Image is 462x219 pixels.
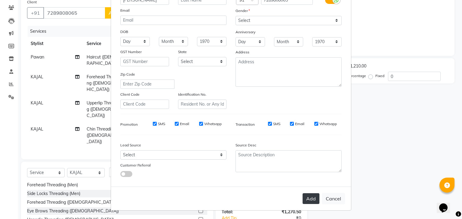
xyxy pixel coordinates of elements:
[295,121,304,127] label: Email
[178,49,187,55] label: State
[120,142,141,148] label: Lead Source
[236,49,249,55] label: Address
[120,49,142,55] label: GST Number
[120,8,130,13] label: Email
[120,16,226,25] input: Email
[204,121,222,127] label: Whatsapp
[303,193,319,204] button: Add
[120,163,151,168] label: Customer Referral
[236,29,255,35] label: Anniversary
[236,8,250,13] label: Gender
[120,122,138,127] label: Promotion
[236,142,256,148] label: Source Desc
[437,195,456,213] iframe: chat widget
[120,72,135,77] label: Zip Code
[322,193,345,204] button: Cancel
[178,100,227,109] input: Resident No. or Any Id
[180,121,189,127] label: Email
[120,57,169,66] input: GST Number
[178,92,206,97] label: Identification No.
[273,121,280,127] label: SMS
[158,121,165,127] label: SMS
[120,100,169,109] input: Client Code
[120,79,174,89] input: Enter Zip Code
[319,121,337,127] label: Whatsapp
[120,29,128,34] label: DOB
[120,92,140,97] label: Client Code
[236,122,255,127] label: Transaction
